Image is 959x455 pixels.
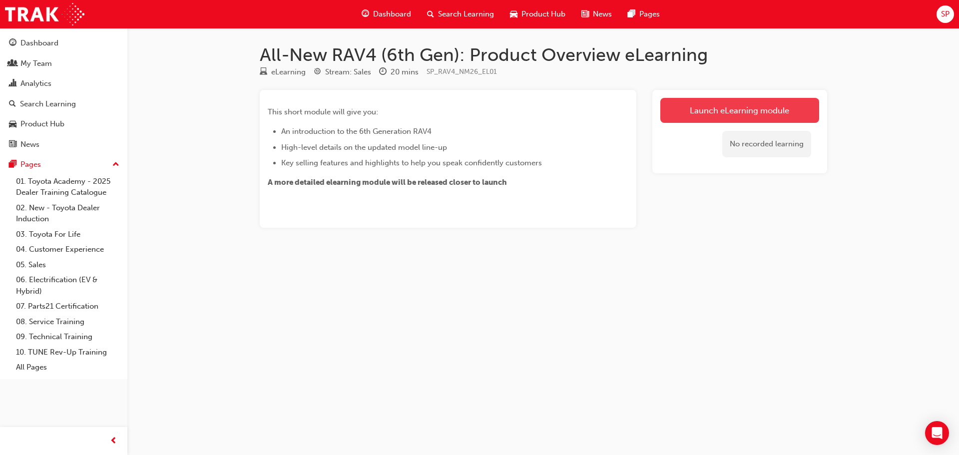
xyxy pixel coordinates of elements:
[5,3,84,25] img: Trak
[12,242,123,257] a: 04. Customer Experience
[722,131,811,157] div: No recorded learning
[362,8,369,20] span: guage-icon
[281,143,447,152] span: High-level details on the updated model line-up
[521,8,565,20] span: Product Hub
[260,44,827,66] h1: All-New RAV4 (6th Gen): Product Overview eLearning
[12,360,123,375] a: All Pages
[427,8,434,20] span: search-icon
[281,127,432,136] span: An introduction to the 6th Generation RAV4
[12,329,123,345] a: 09. Technical Training
[502,4,573,24] a: car-iconProduct Hub
[260,66,306,78] div: Type
[941,8,950,20] span: SP
[373,8,411,20] span: Dashboard
[4,32,123,155] button: DashboardMy TeamAnalyticsSearch LearningProduct HubNews
[12,200,123,227] a: 02. New - Toyota Dealer Induction
[12,174,123,200] a: 01. Toyota Academy - 2025 Dealer Training Catalogue
[9,120,16,129] span: car-icon
[925,421,949,445] div: Open Intercom Messenger
[9,59,16,68] span: people-icon
[12,257,123,273] a: 05. Sales
[510,8,517,20] span: car-icon
[20,78,51,89] div: Analytics
[110,435,117,448] span: prev-icon
[325,66,371,78] div: Stream: Sales
[268,178,507,187] span: A more detailed elearning module will be released closer to launch
[660,98,819,123] a: Launch eLearning module
[593,8,612,20] span: News
[9,79,16,88] span: chart-icon
[260,68,267,77] span: learningResourceType_ELEARNING-icon
[314,68,321,77] span: target-icon
[20,98,76,110] div: Search Learning
[419,4,502,24] a: search-iconSearch Learning
[9,140,16,149] span: news-icon
[4,95,123,113] a: Search Learning
[20,37,58,49] div: Dashboard
[391,66,419,78] div: 20 mins
[20,159,41,170] div: Pages
[12,272,123,299] a: 06. Electrification (EV & Hybrid)
[573,4,620,24] a: news-iconNews
[20,58,52,69] div: My Team
[314,66,371,78] div: Stream
[4,74,123,93] a: Analytics
[20,139,39,150] div: News
[379,68,387,77] span: clock-icon
[581,8,589,20] span: news-icon
[628,8,635,20] span: pages-icon
[354,4,419,24] a: guage-iconDashboard
[937,5,954,23] button: SP
[4,34,123,52] a: Dashboard
[4,135,123,154] a: News
[639,8,660,20] span: Pages
[379,66,419,78] div: Duration
[281,158,542,167] span: Key selling features and highlights to help you speak confidently customers
[4,155,123,174] button: Pages
[438,8,494,20] span: Search Learning
[20,118,64,130] div: Product Hub
[4,54,123,73] a: My Team
[112,158,119,171] span: up-icon
[12,314,123,330] a: 08. Service Training
[9,39,16,48] span: guage-icon
[12,227,123,242] a: 03. Toyota For Life
[9,160,16,169] span: pages-icon
[271,66,306,78] div: eLearning
[12,345,123,360] a: 10. TUNE Rev-Up Training
[12,299,123,314] a: 07. Parts21 Certification
[427,67,497,76] span: Learning resource code
[620,4,668,24] a: pages-iconPages
[4,115,123,133] a: Product Hub
[9,100,16,109] span: search-icon
[268,107,378,116] span: This short module will give you:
